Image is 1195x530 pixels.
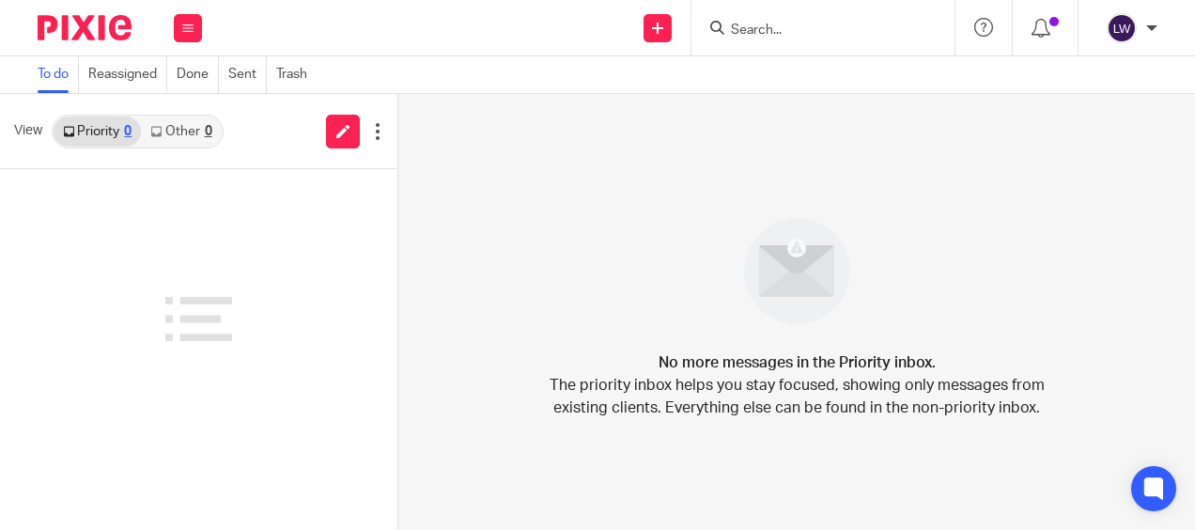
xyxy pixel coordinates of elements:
a: Reassigned [88,56,167,93]
a: Done [177,56,219,93]
img: Pixie [38,15,132,40]
a: To do [38,56,79,93]
a: Sent [228,56,267,93]
img: svg%3E [1107,13,1137,43]
a: Priority0 [54,117,141,147]
a: Other0 [141,117,221,147]
div: 0 [205,125,212,138]
a: Trash [276,56,317,93]
div: 0 [124,125,132,138]
p: The priority inbox helps you stay focused, showing only messages from existing clients. Everythin... [548,374,1046,419]
img: image [732,206,862,336]
span: View [14,121,42,141]
input: Search [729,23,898,39]
h4: No more messages in the Priority inbox. [659,351,936,374]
